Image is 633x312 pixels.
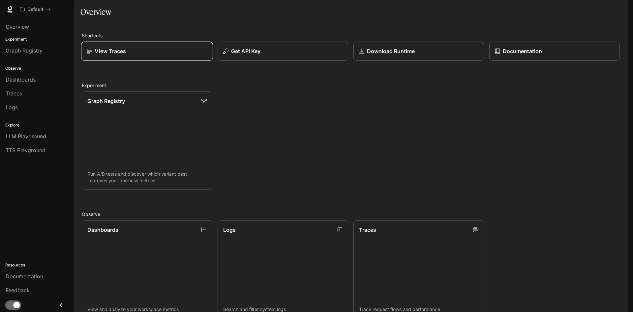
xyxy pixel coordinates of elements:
p: Dashboards [87,226,118,234]
h1: Overview [80,5,111,18]
a: View Traces [81,42,213,61]
h2: Observe [82,211,620,218]
p: View Traces [95,47,126,55]
a: Graph RegistryRun A/B tests and discover which variant best improves your business metrics [82,91,212,190]
p: Download Runtime [367,47,415,55]
button: All workspaces [17,3,54,16]
p: Documentation [503,47,542,55]
p: Logs [223,226,236,234]
p: Get API Key [231,47,260,55]
button: Get API Key [218,42,348,61]
p: Run A/B tests and discover which variant best improves your business metrics [87,171,207,184]
a: Download Runtime [353,42,484,61]
p: Traces [359,226,376,234]
a: Documentation [489,42,620,61]
p: Default [27,7,44,12]
p: Graph Registry [87,97,125,105]
h2: Experiment [82,82,620,89]
h2: Shortcuts [82,32,620,39]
